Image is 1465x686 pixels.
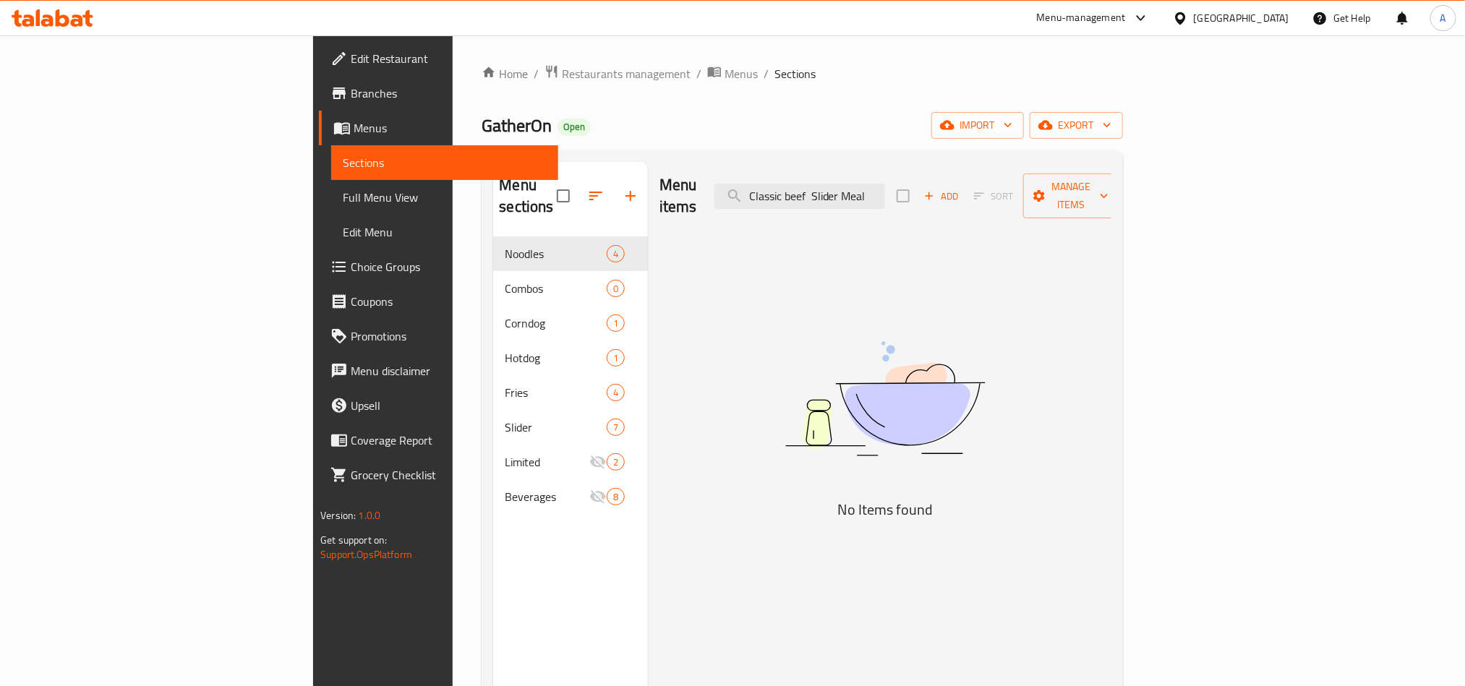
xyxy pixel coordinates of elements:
[319,111,558,145] a: Menus
[1041,116,1111,134] span: export
[505,245,606,262] span: Noodles
[607,453,625,471] div: items
[714,184,885,209] input: search
[493,340,648,375] div: Hotdog1
[331,145,558,180] a: Sections
[607,384,625,401] div: items
[319,388,558,423] a: Upsell
[343,154,546,171] span: Sections
[965,185,1023,207] span: Select section first
[351,362,546,380] span: Menu disclaimer
[319,319,558,353] a: Promotions
[704,498,1066,521] h5: No Items found
[320,506,356,525] span: Version:
[725,65,758,82] span: Menus
[359,506,381,525] span: 1.0.0
[493,479,648,514] div: Beverages8
[607,280,625,297] div: items
[607,245,625,262] div: items
[607,386,624,400] span: 4
[493,236,648,271] div: Noodles4
[1035,178,1109,214] span: Manage items
[607,419,625,436] div: items
[1023,173,1120,218] button: Manage items
[351,432,546,449] span: Coverage Report
[696,65,701,82] li: /
[505,419,606,436] span: Slider
[505,384,606,401] span: Fries
[558,119,591,136] div: Open
[320,531,387,549] span: Get support on:
[482,64,1122,83] nav: breadcrumb
[493,445,648,479] div: Limited2
[1030,112,1123,139] button: export
[704,303,1066,494] img: dish.svg
[613,179,648,213] button: Add section
[943,116,1012,134] span: import
[319,249,558,284] a: Choice Groups
[931,112,1024,139] button: import
[493,375,648,410] div: Fries4
[764,65,769,82] li: /
[493,271,648,306] div: Combos0
[607,351,624,365] span: 1
[319,458,558,492] a: Grocery Checklist
[578,179,613,213] span: Sort sections
[544,64,691,83] a: Restaurants management
[1440,10,1446,26] span: A
[918,185,965,207] span: Add item
[607,317,624,330] span: 1
[918,185,965,207] button: Add
[331,215,558,249] a: Edit Menu
[351,466,546,484] span: Grocery Checklist
[351,397,546,414] span: Upsell
[707,64,758,83] a: Menus
[558,121,591,133] span: Open
[607,247,624,261] span: 4
[659,174,697,218] h2: Menu items
[351,85,546,102] span: Branches
[343,189,546,206] span: Full Menu View
[331,180,558,215] a: Full Menu View
[922,188,961,205] span: Add
[607,455,624,469] span: 2
[505,349,606,366] span: Hotdog
[1037,9,1126,27] div: Menu-management
[1194,10,1289,26] div: [GEOGRAPHIC_DATA]
[505,280,606,297] span: Combos
[505,314,606,332] span: Corndog
[607,421,624,434] span: 7
[320,545,412,564] a: Support.OpsPlatform
[493,410,648,445] div: Slider7
[493,231,648,520] nav: Menu sections
[343,223,546,241] span: Edit Menu
[319,353,558,388] a: Menu disclaimer
[505,488,589,505] span: Beverages
[607,349,625,366] div: items
[351,327,546,345] span: Promotions
[319,284,558,319] a: Coupons
[607,490,624,504] span: 8
[319,76,558,111] a: Branches
[505,453,589,471] span: Limited
[607,282,624,296] span: 0
[351,258,546,275] span: Choice Groups
[493,306,648,340] div: Corndog1
[589,453,607,471] svg: Inactive section
[354,119,546,137] span: Menus
[562,65,691,82] span: Restaurants management
[351,293,546,310] span: Coupons
[607,488,625,505] div: items
[774,65,816,82] span: Sections
[319,423,558,458] a: Coverage Report
[548,181,578,211] span: Select all sections
[351,50,546,67] span: Edit Restaurant
[589,488,607,505] svg: Inactive section
[319,41,558,76] a: Edit Restaurant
